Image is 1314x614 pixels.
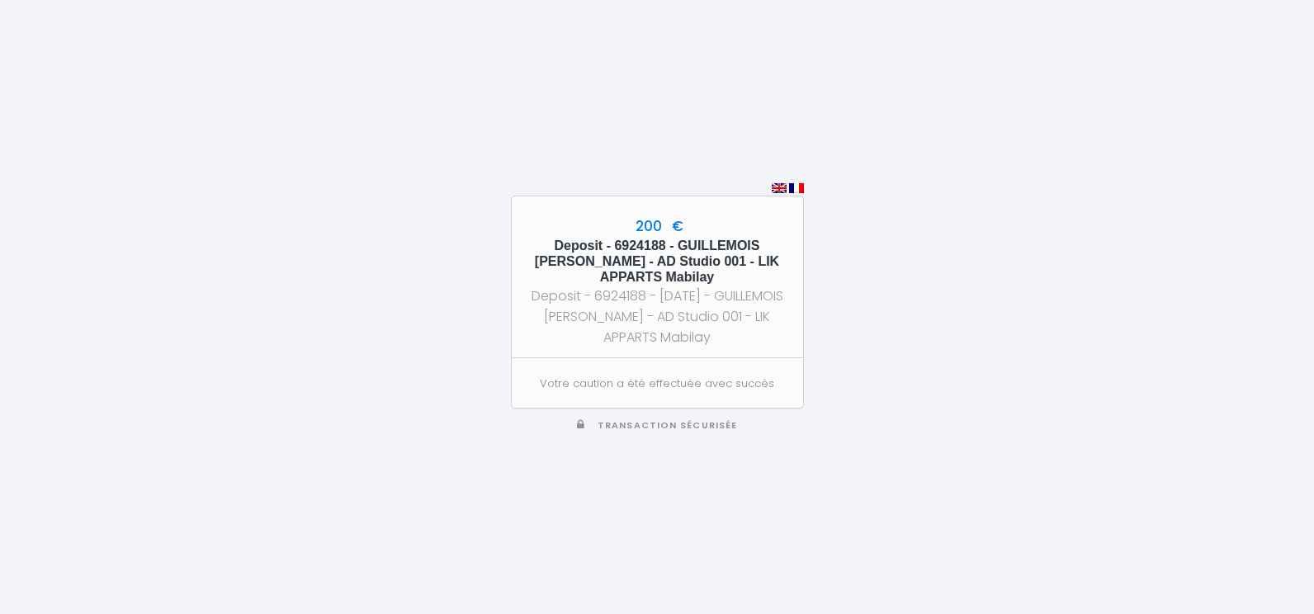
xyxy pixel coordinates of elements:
img: fr.png [789,183,804,193]
h5: Deposit - 6924188 - GUILLEMOIS [PERSON_NAME] - AD Studio 001 - LIK APPARTS Mabilay [527,238,788,286]
p: Votre caution a été effectuée avec succès [529,375,784,392]
span: 200 € [631,216,683,236]
span: Transaction sécurisée [598,419,737,432]
div: Deposit - 6924188 - [DATE] - GUILLEMOIS [PERSON_NAME] - AD Studio 001 - LIK APPARTS Mabilay [527,286,788,347]
img: en.png [772,183,787,193]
